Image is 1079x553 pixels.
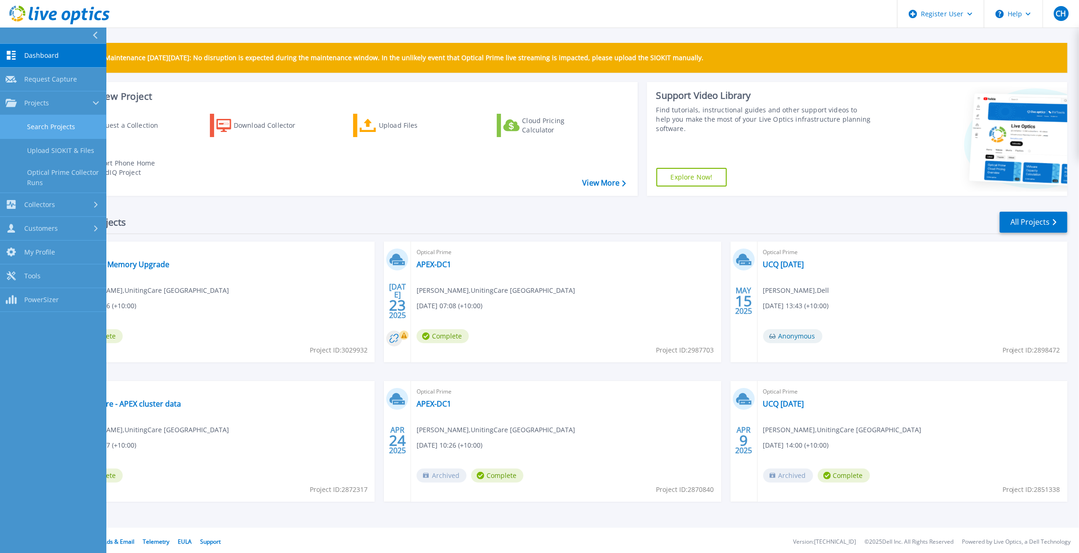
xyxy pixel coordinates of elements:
span: Project ID: 2851338 [1002,484,1060,495]
div: Find tutorials, instructional guides and other support videos to help you make the most of your L... [656,105,873,133]
span: Optical Prime [763,387,1062,397]
span: Optical Prime [417,387,715,397]
div: APR 2025 [735,423,752,457]
span: Archived [763,469,813,483]
a: UCQ [DATE] [763,260,804,269]
a: UCQ [DATE] [763,399,804,408]
a: APEX-DC1 [417,399,451,408]
span: Optical Prime [417,247,715,257]
span: Complete [471,469,523,483]
div: MAY 2025 [735,284,752,318]
span: [DATE] 14:00 (+10:00) [763,440,829,450]
div: Support Video Library [656,90,873,102]
span: My Profile [24,248,55,256]
div: Request a Collection [93,116,167,135]
span: Project ID: 2872317 [310,484,368,495]
p: Scheduled Maintenance [DATE][DATE]: No disruption is expected during the maintenance window. In t... [70,54,703,62]
a: UCQ_Post Memory Upgrade [70,260,169,269]
span: [PERSON_NAME] , Dell [763,285,829,296]
h3: Start a New Project [66,91,626,102]
li: Version: [TECHNICAL_ID] [793,539,856,545]
span: Optical Prime [763,247,1062,257]
span: [DATE] 10:26 (+10:00) [417,440,482,450]
span: Project ID: 2870840 [656,484,714,495]
span: [PERSON_NAME] , UnitingCare [GEOGRAPHIC_DATA] [417,425,575,435]
div: Import Phone Home CloudIQ Project [91,159,164,177]
div: APR 2025 [389,423,406,457]
a: APEX-DC1 [417,260,451,269]
a: Explore Now! [656,168,727,187]
span: Anonymous [763,329,822,343]
span: [PERSON_NAME] , UnitingCare [GEOGRAPHIC_DATA] [417,285,575,296]
span: Complete [417,329,469,343]
div: Cloud Pricing Calculator [522,116,597,135]
span: Dashboard [24,51,59,60]
span: Request Capture [24,75,77,83]
span: Projects [24,99,49,107]
span: Collectors [24,200,55,209]
span: 24 [389,436,406,444]
a: Support [200,538,221,546]
span: Project ID: 3029932 [310,345,368,355]
span: CH [1056,10,1066,17]
span: Archived [417,469,466,483]
span: [PERSON_NAME] , UnitingCare [GEOGRAPHIC_DATA] [70,285,229,296]
span: [PERSON_NAME] , UnitingCare [GEOGRAPHIC_DATA] [763,425,922,435]
span: Customers [24,224,58,233]
a: Download Collector [210,114,314,137]
div: [DATE] 2025 [389,284,406,318]
div: Upload Files [379,116,453,135]
a: Ads & Email [103,538,134,546]
div: Download Collector [234,116,308,135]
a: View More [582,179,626,187]
a: Uniting care - APEX cluster data [70,399,181,408]
span: 15 [735,297,752,305]
span: Project ID: 2898472 [1002,345,1060,355]
span: [PERSON_NAME] , UnitingCare [GEOGRAPHIC_DATA] [70,425,229,435]
span: Complete [818,469,870,483]
span: 9 [739,436,748,444]
span: [DATE] 13:43 (+10:00) [763,301,829,311]
a: Telemetry [143,538,169,546]
li: Powered by Live Optics, a Dell Technology [962,539,1071,545]
span: Optical Prime [70,387,369,397]
a: Request a Collection [66,114,170,137]
li: © 2025 Dell Inc. All Rights Reserved [864,539,954,545]
span: Optical Prime [70,247,369,257]
a: EULA [178,538,192,546]
span: [DATE] 07:08 (+10:00) [417,301,482,311]
span: 23 [389,301,406,309]
a: Upload Files [353,114,457,137]
span: Project ID: 2987703 [656,345,714,355]
a: Cloud Pricing Calculator [497,114,601,137]
a: All Projects [1000,212,1067,233]
span: PowerSizer [24,296,59,304]
span: Tools [24,272,41,280]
